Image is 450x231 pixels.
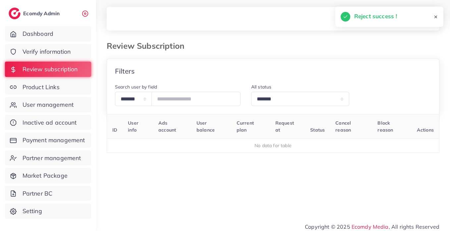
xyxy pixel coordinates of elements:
span: Inactive ad account [23,118,77,127]
span: Product Links [23,83,60,91]
span: Partner management [23,154,81,162]
a: Payment management [5,133,91,148]
a: Review subscription [5,62,91,77]
h5: Reject success ! [354,12,397,21]
span: ID [112,127,117,133]
a: Product Links [5,80,91,95]
a: Market Package [5,168,91,183]
h4: Filters [115,67,135,75]
span: Dashboard [23,29,53,38]
a: Ecomdy Media [352,223,389,230]
span: Partner BC [23,189,53,198]
h2: Ecomdy Admin [23,10,61,17]
span: Copyright © 2025 [305,223,439,231]
a: User management [5,97,91,112]
span: Payment management [23,136,85,144]
span: User info [128,120,139,133]
a: Verify information [5,44,91,59]
span: Ads account [158,120,176,133]
a: logoEcomdy Admin [9,8,61,19]
span: User management [23,100,74,109]
span: Market Package [23,171,68,180]
a: Partner BC [5,186,91,201]
span: Setting [23,207,42,215]
span: Review subscription [23,65,78,74]
span: Cancel reason [335,120,351,133]
h3: Review Subscription [107,41,190,51]
a: Partner management [5,150,91,166]
span: Request at [275,120,294,133]
a: Dashboard [5,26,91,41]
a: Setting [5,203,91,219]
span: Actions [417,127,434,133]
a: Inactive ad account [5,115,91,130]
label: All status [251,84,272,90]
span: Verify information [23,47,71,56]
span: Block reason [377,120,393,133]
img: logo [9,8,21,19]
span: Current plan [237,120,254,133]
div: No data for table [111,142,436,149]
label: Search user by field [115,84,157,90]
span: User balance [197,120,215,133]
span: Status [310,127,325,133]
span: , All rights Reserved [389,223,439,231]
